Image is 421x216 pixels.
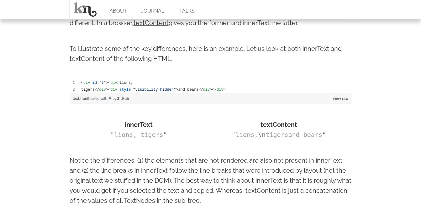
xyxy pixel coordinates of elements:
span: div [217,88,224,92]
span: div [203,88,210,92]
a: textContent [134,19,169,27]
span: > [176,88,178,92]
div: innerText [70,120,208,130]
span: > [106,88,108,92]
span: " [322,131,326,138]
span: div [110,88,117,92]
div: lions, tigersand bears [210,130,348,140]
a: GitHub [117,96,129,101]
span: \n [258,131,266,138]
span: id [92,81,97,85]
div: text.html content, created by kellegous on 10:25AM on February 25, 2013. [70,79,352,93]
span: " [163,131,167,138]
span: t [102,81,104,85]
span: < [81,81,83,85]
span: < [108,81,110,85]
div: lions, tigers [70,130,208,140]
span: div [110,81,117,85]
span: </ [95,88,99,92]
td: tigers =" " and bears [78,86,352,93]
div: hosted with ❤ by [70,93,352,104]
a: view raw [333,96,348,101]
span: > [210,88,212,92]
span: " [110,131,114,138]
span: " [232,131,235,138]
span: div [99,88,106,92]
span: > [117,81,119,85]
div: textContent [210,120,348,130]
span: div [83,81,90,85]
span: > [223,88,225,92]
span: visibility:hidden [135,88,174,92]
a: text.html [73,96,88,101]
span: style [119,88,131,92]
p: Notice the differences, (1) the elements that are not rendered are also not present in innerText ... [70,155,352,206]
p: To illustrate some of the key differences, here is an example. Let us look at both innerText and ... [70,44,352,64]
td: =" " lions, [78,79,352,86]
span: </ [198,88,203,92]
span: > [106,81,108,85]
span: </ [212,88,216,92]
span: < [108,88,110,92]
